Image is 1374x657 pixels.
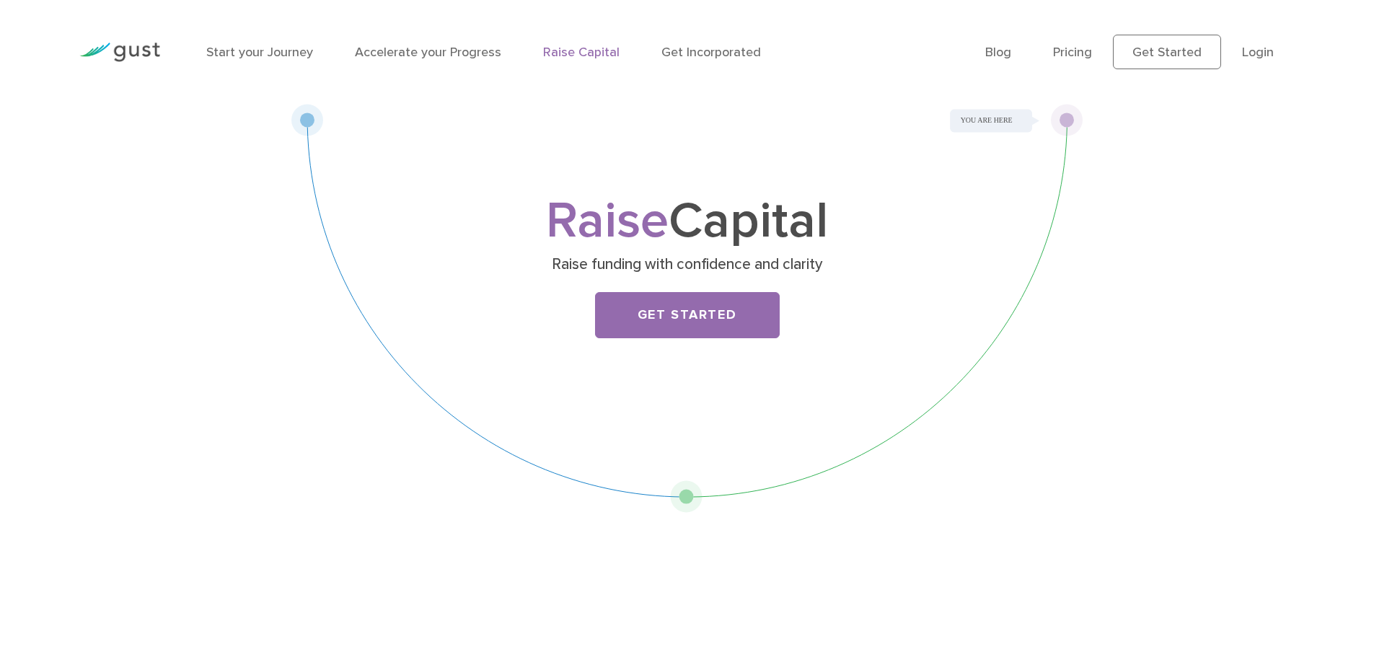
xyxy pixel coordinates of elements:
a: Login [1242,45,1274,60]
a: Get Incorporated [661,45,761,60]
a: Blog [985,45,1011,60]
a: Raise Capital [543,45,620,60]
a: Get Started [1113,35,1221,69]
span: Raise [546,190,669,251]
a: Get Started [595,292,780,338]
a: Start your Journey [206,45,313,60]
img: Gust Logo [79,43,160,62]
a: Pricing [1053,45,1092,60]
h1: Capital [402,198,972,244]
p: Raise funding with confidence and clarity [408,255,966,275]
a: Accelerate your Progress [355,45,501,60]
